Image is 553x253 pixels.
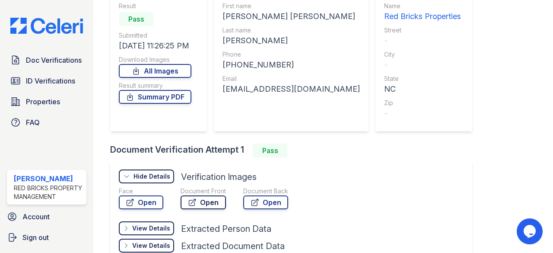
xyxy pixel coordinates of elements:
[7,72,86,90] a: ID Verifications
[181,223,271,235] div: Extracted Person Data
[26,76,75,86] span: ID Verifications
[222,59,360,71] div: [PHONE_NUMBER]
[3,18,90,34] img: CE_Logo_Blue-a8612792a0a2168367f1c8372b55b34899dd931a85d93a1a3d3e32e68fde9ad4.png
[181,195,226,209] a: Open
[22,211,50,222] span: Account
[119,55,191,64] div: Download Images
[384,50,461,59] div: City
[119,12,153,26] div: Pass
[133,172,170,181] div: Hide Details
[132,241,170,250] div: View Details
[7,114,86,131] a: FAQ
[384,10,461,22] div: Red Bricks Properties
[3,229,90,246] a: Sign out
[26,96,60,107] span: Properties
[132,224,170,233] div: View Details
[384,99,461,107] div: Zip
[222,50,360,59] div: Phone
[22,232,49,243] span: Sign out
[119,31,191,40] div: Submitted
[119,90,191,104] a: Summary PDF
[3,208,90,225] a: Account
[119,64,191,78] a: All Images
[119,195,163,209] a: Open
[222,26,360,35] div: Last name
[119,2,191,10] div: Result
[243,187,288,195] div: Document Back
[26,117,40,128] span: FAQ
[119,40,191,52] div: [DATE] 11:26:25 PM
[384,2,461,22] a: Name Red Bricks Properties
[119,187,163,195] div: Face
[181,240,285,252] div: Extracted Document Data
[110,144,479,157] div: Document Verification Attempt 1
[119,81,191,90] div: Result summary
[7,51,86,69] a: Doc Verifications
[253,144,287,157] div: Pass
[517,218,544,244] iframe: chat widget
[384,59,461,71] div: -
[222,35,360,47] div: [PERSON_NAME]
[14,184,83,201] div: Red Bricks Property Management
[222,2,360,10] div: First name
[243,195,288,209] a: Open
[14,173,83,184] div: [PERSON_NAME]
[222,74,360,83] div: Email
[384,83,461,95] div: NC
[222,83,360,95] div: [EMAIL_ADDRESS][DOMAIN_NAME]
[7,93,86,110] a: Properties
[384,2,461,10] div: Name
[384,26,461,35] div: Street
[181,187,226,195] div: Document Front
[384,107,461,119] div: -
[222,10,360,22] div: [PERSON_NAME] [PERSON_NAME]
[181,171,257,183] div: Verification Images
[26,55,82,65] span: Doc Verifications
[384,74,461,83] div: State
[384,35,461,47] div: -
